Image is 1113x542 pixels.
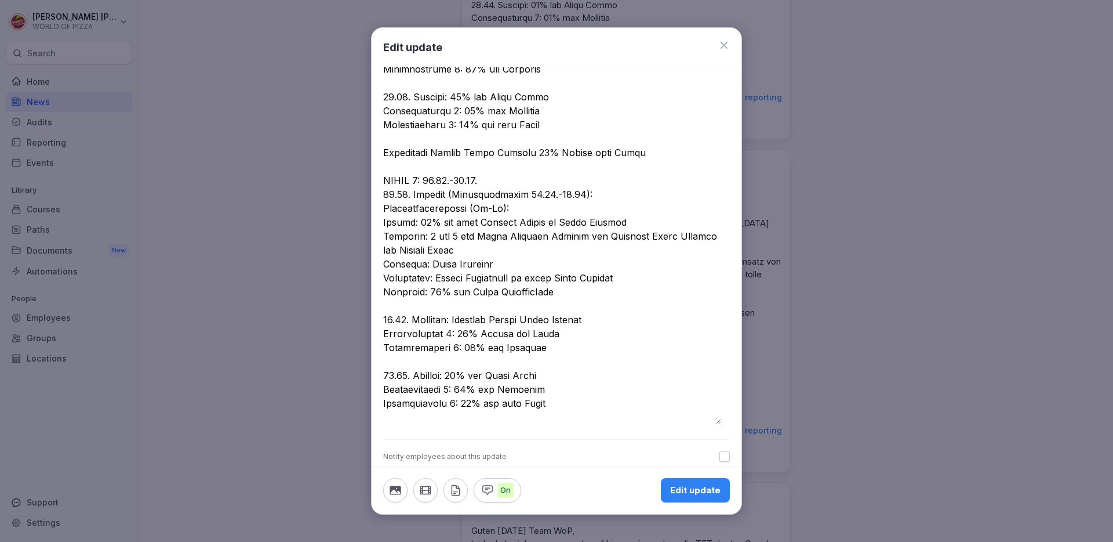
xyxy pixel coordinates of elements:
div: Notify employees about this update [383,451,507,462]
button: On [474,478,521,503]
button: Edit update [661,478,730,503]
p: On [497,483,514,498]
div: Edit update [670,484,721,497]
h1: Edit update [383,39,442,55]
